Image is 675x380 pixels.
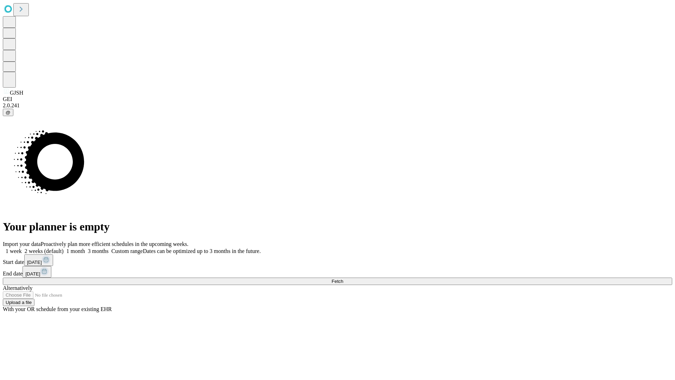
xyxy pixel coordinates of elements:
button: [DATE] [24,254,53,266]
div: Start date [3,254,672,266]
button: [DATE] [22,266,51,278]
span: 2 weeks (default) [25,248,64,254]
h1: Your planner is empty [3,220,672,233]
span: 1 month [66,248,85,254]
span: Proactively plan more efficient schedules in the upcoming weeks. [41,241,188,247]
span: @ [6,110,11,115]
span: 1 week [6,248,22,254]
div: GEI [3,96,672,102]
span: Alternatively [3,285,32,291]
span: Fetch [332,279,343,284]
span: [DATE] [27,260,42,265]
button: Upload a file [3,299,34,306]
div: 2.0.241 [3,102,672,109]
span: 3 months [88,248,109,254]
button: @ [3,109,13,116]
span: With your OR schedule from your existing EHR [3,306,112,312]
span: Dates can be optimized up to 3 months in the future. [143,248,261,254]
span: GJSH [10,90,23,96]
span: Import your data [3,241,41,247]
span: [DATE] [25,271,40,277]
button: Fetch [3,278,672,285]
div: End date [3,266,672,278]
span: Custom range [111,248,143,254]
